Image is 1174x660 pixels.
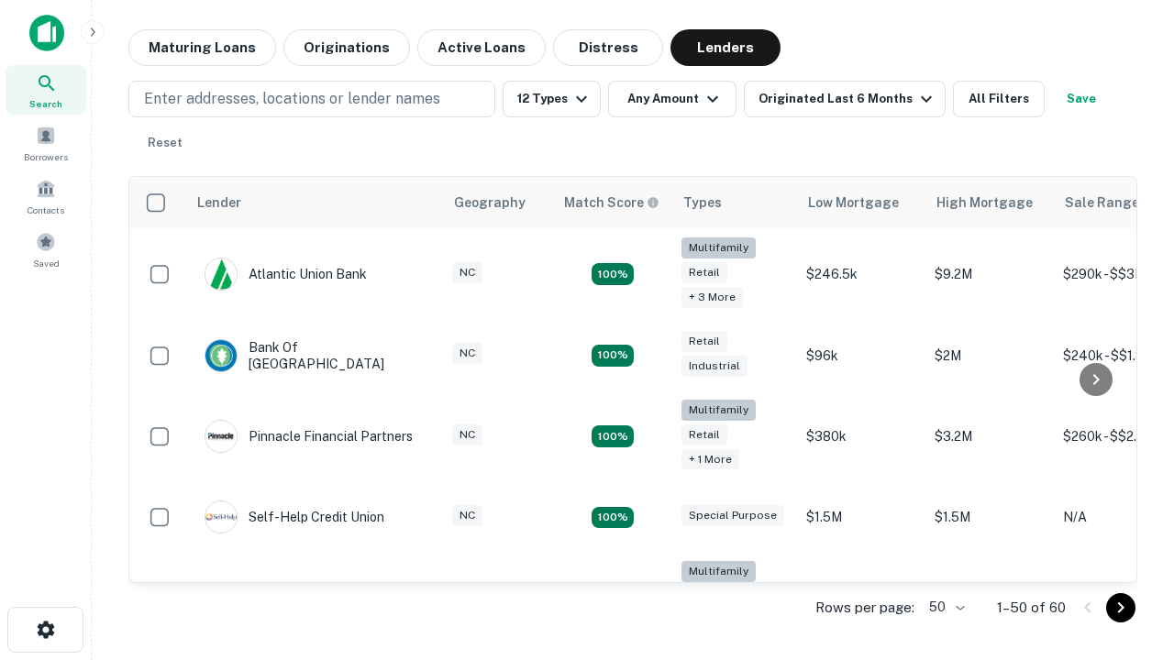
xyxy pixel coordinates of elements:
[205,501,237,533] img: picture
[925,390,1054,483] td: $3.2M
[681,400,756,421] div: Multifamily
[1106,593,1135,622] button: Go to next page
[136,125,194,161] button: Reset
[6,225,86,274] a: Saved
[205,582,353,615] div: The Fidelity Bank
[681,561,756,582] div: Multifamily
[564,192,659,213] div: Capitalize uses an advanced AI algorithm to match your search with the best lender. The match sco...
[670,29,781,66] button: Lenders
[681,287,743,308] div: + 3 more
[553,177,672,228] th: Capitalize uses an advanced AI algorithm to match your search with the best lender. The match sco...
[997,597,1066,619] p: 1–50 of 60
[797,390,925,483] td: $380k
[808,192,899,214] div: Low Mortgage
[144,88,440,110] p: Enter addresses, locations or lender names
[205,339,425,372] div: Bank Of [GEOGRAPHIC_DATA]
[683,192,722,214] div: Types
[6,65,86,115] a: Search
[953,81,1045,117] button: All Filters
[417,29,546,66] button: Active Loans
[553,29,663,66] button: Distress
[197,192,241,214] div: Lender
[922,594,968,621] div: 50
[925,228,1054,321] td: $9.2M
[815,597,914,619] p: Rows per page:
[925,177,1054,228] th: High Mortgage
[681,449,739,470] div: + 1 more
[797,552,925,644] td: $246k
[128,29,276,66] button: Maturing Loans
[925,552,1054,644] td: $3.2M
[1065,192,1139,214] div: Sale Range
[608,81,737,117] button: Any Amount
[452,424,482,445] div: NC
[205,420,413,453] div: Pinnacle Financial Partners
[592,263,634,285] div: Matching Properties: 10, hasApolloMatch: undefined
[681,262,727,283] div: Retail
[681,356,748,377] div: Industrial
[925,321,1054,390] td: $2M
[443,177,553,228] th: Geography
[592,507,634,529] div: Matching Properties: 11, hasApolloMatch: undefined
[283,29,410,66] button: Originations
[744,81,946,117] button: Originated Last 6 Months
[681,237,756,258] div: Multifamily
[797,482,925,552] td: $1.5M
[681,424,727,445] div: Retail
[797,321,925,390] td: $96k
[29,15,64,51] img: capitalize-icon.png
[1052,81,1111,117] button: Save your search to get updates of matches that match your search criteria.
[128,81,495,117] button: Enter addresses, locations or lender names
[503,81,601,117] button: 12 Types
[33,256,60,270] span: Saved
[24,149,68,164] span: Borrowers
[759,88,937,110] div: Originated Last 6 Months
[205,258,237,290] img: picture
[925,482,1054,552] td: $1.5M
[797,177,925,228] th: Low Mortgage
[452,343,482,364] div: NC
[592,425,634,447] div: Matching Properties: 18, hasApolloMatch: undefined
[452,262,482,283] div: NC
[6,171,86,221] a: Contacts
[592,345,634,367] div: Matching Properties: 15, hasApolloMatch: undefined
[452,505,482,526] div: NC
[936,192,1033,214] div: High Mortgage
[205,421,237,452] img: picture
[28,203,64,217] span: Contacts
[29,96,62,111] span: Search
[454,192,526,214] div: Geography
[681,505,784,526] div: Special Purpose
[681,331,727,352] div: Retail
[1082,455,1174,543] iframe: Chat Widget
[6,118,86,168] a: Borrowers
[205,340,237,371] img: picture
[205,500,384,533] div: Self-help Credit Union
[564,192,656,213] h6: Match Score
[672,177,797,228] th: Types
[186,177,443,228] th: Lender
[797,228,925,321] td: $246.5k
[205,258,367,291] div: Atlantic Union Bank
